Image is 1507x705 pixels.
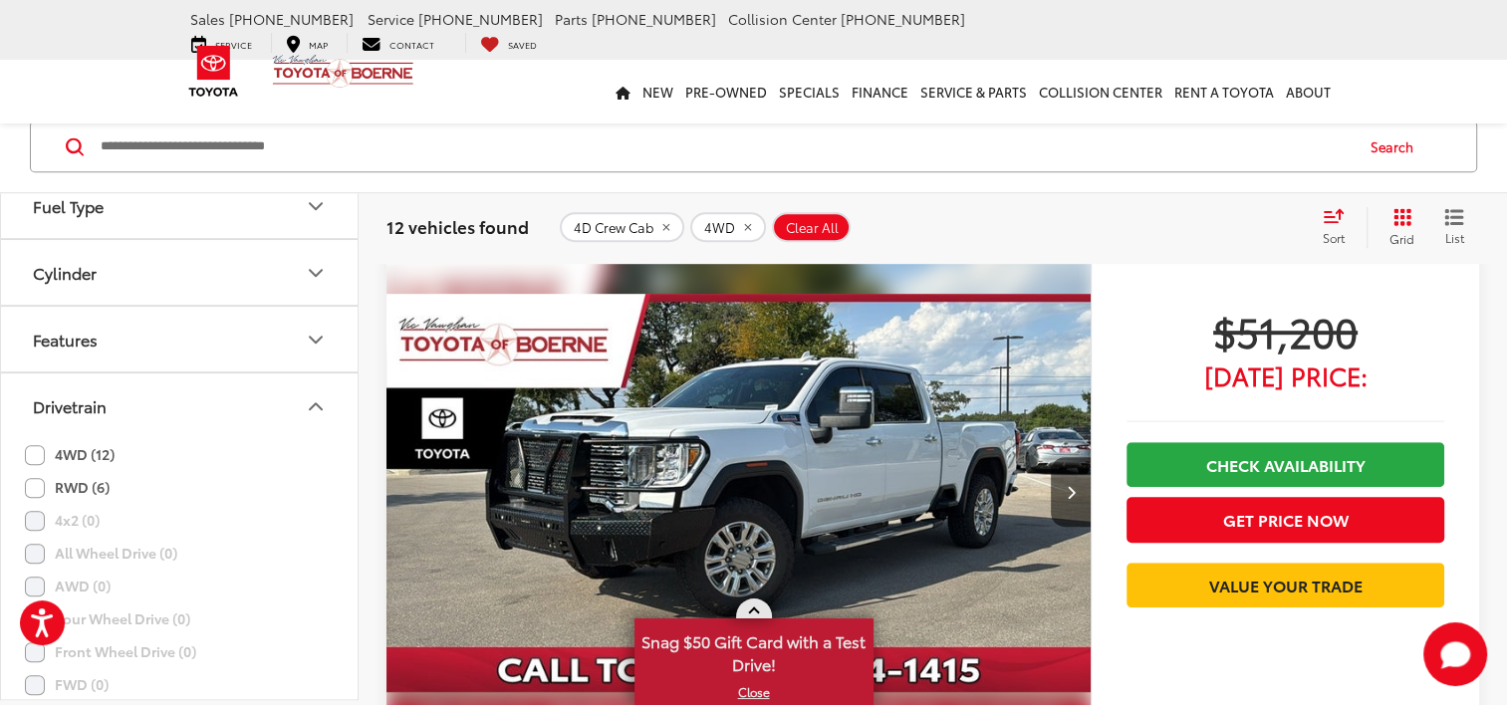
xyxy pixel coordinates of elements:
[1444,230,1464,247] span: List
[33,263,97,282] div: Cylinder
[25,504,100,537] label: 4x2 (0)
[1051,457,1091,527] button: Next image
[1280,60,1337,123] a: About
[99,123,1352,171] input: Search by Make, Model, or Keyword
[914,60,1033,123] a: Service & Parts: Opens in a new tab
[1,373,360,438] button: DrivetrainDrivetrain
[304,261,328,285] div: Cylinder
[773,60,846,123] a: Specials
[560,213,684,243] button: remove 4D%20Crew%20Cab
[272,54,414,89] img: Vic Vaughan Toyota of Boerne
[1,307,360,371] button: FeaturesFeatures
[25,668,109,701] label: FWD (0)
[418,9,543,29] span: [PHONE_NUMBER]
[347,33,449,53] a: Contact
[1127,563,1444,607] a: Value Your Trade
[190,9,225,29] span: Sales
[25,438,115,471] label: 4WD (12)
[574,220,653,236] span: 4D Crew Cab
[33,396,107,415] div: Drivetrain
[508,38,537,51] span: Saved
[592,9,716,29] span: [PHONE_NUMBER]
[690,213,766,243] button: remove 4WD
[1423,622,1487,686] svg: Start Chat
[1127,442,1444,487] a: Check Availability
[304,328,328,352] div: Features
[229,9,354,29] span: [PHONE_NUMBER]
[772,213,851,243] button: Clear All
[846,60,914,123] a: Finance
[1367,208,1429,248] button: Grid View
[25,635,196,668] label: Front Wheel Drive (0)
[728,9,837,29] span: Collision Center
[1389,231,1414,248] span: Grid
[1,173,360,238] button: Fuel TypeFuel Type
[271,33,343,53] a: Map
[1352,122,1442,172] button: Search
[636,620,872,681] span: Snag $50 Gift Card with a Test Drive!
[33,196,104,215] div: Fuel Type
[304,394,328,418] div: Drivetrain
[176,33,267,53] a: Service
[386,215,529,239] span: 12 vehicles found
[704,220,735,236] span: 4WD
[304,194,328,218] div: Fuel Type
[1429,208,1479,248] button: List View
[25,537,177,570] label: All Wheel Drive (0)
[25,602,190,635] label: Four Wheel Drive (0)
[1127,497,1444,542] button: Get Price Now
[786,220,839,236] span: Clear All
[25,471,110,504] label: RWD (6)
[1423,622,1487,686] button: Toggle Chat Window
[1323,230,1345,247] span: Sort
[610,60,636,123] a: Home
[1,240,360,305] button: CylinderCylinder
[25,570,111,602] label: AWD (0)
[465,33,552,53] a: My Saved Vehicles
[1033,60,1168,123] a: Collision Center
[679,60,773,123] a: Pre-Owned
[368,9,414,29] span: Service
[1313,208,1367,248] button: Select sort value
[1127,365,1444,385] span: [DATE] Price:
[1168,60,1280,123] a: Rent a Toyota
[636,60,679,123] a: New
[555,9,588,29] span: Parts
[33,330,98,349] div: Features
[176,39,251,104] img: Toyota
[1127,306,1444,355] span: $51,200
[841,9,965,29] span: [PHONE_NUMBER]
